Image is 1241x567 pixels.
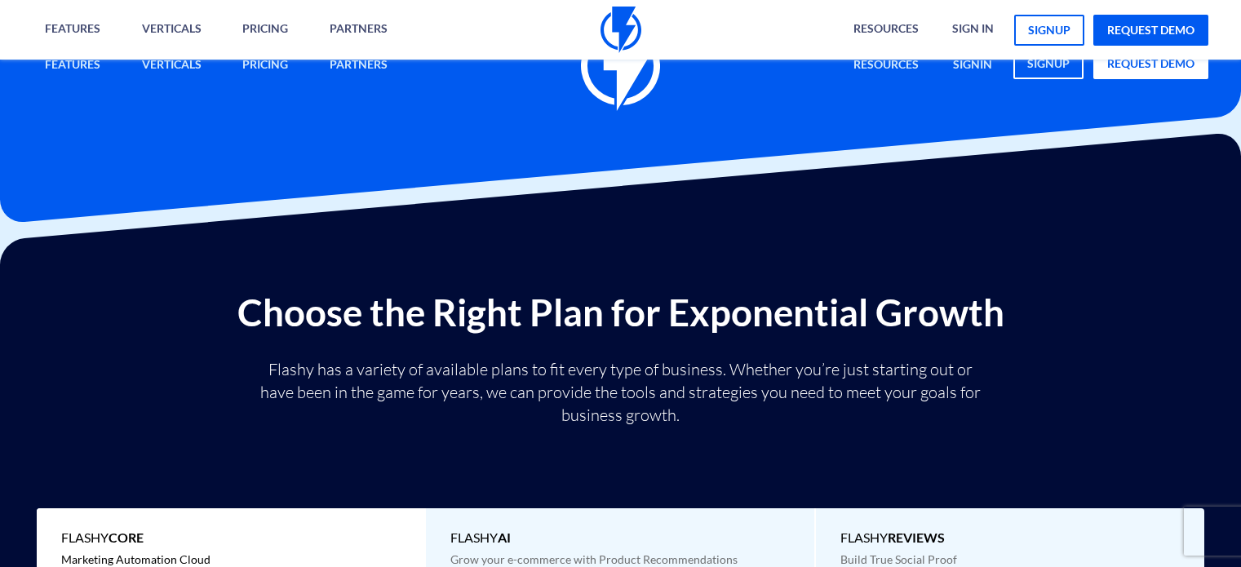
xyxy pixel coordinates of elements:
span: Flashy [840,529,1181,547]
span: Build True Social Proof [840,552,957,566]
a: Partners [317,48,400,83]
a: signin [941,48,1004,83]
b: AI [498,529,511,545]
a: Pricing [230,48,300,83]
b: Core [109,529,144,545]
b: REVIEWS [888,529,945,545]
span: Flashy [450,529,789,547]
p: Flashy has a variety of available plans to fit every type of business. Whether you’re just starti... [254,358,988,427]
a: request demo [1093,48,1208,79]
span: Marketing Automation Cloud [61,552,211,566]
span: Flashy [61,529,400,547]
a: Verticals [130,48,214,83]
span: Grow your e-commerce with Product Recommendations [450,552,738,566]
h2: Choose the Right Plan for Exponential Growth [12,292,1229,333]
a: Features [33,48,113,83]
a: signup [1014,15,1084,46]
a: request demo [1093,15,1208,46]
a: Resources [841,48,931,83]
a: signup [1013,48,1084,79]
